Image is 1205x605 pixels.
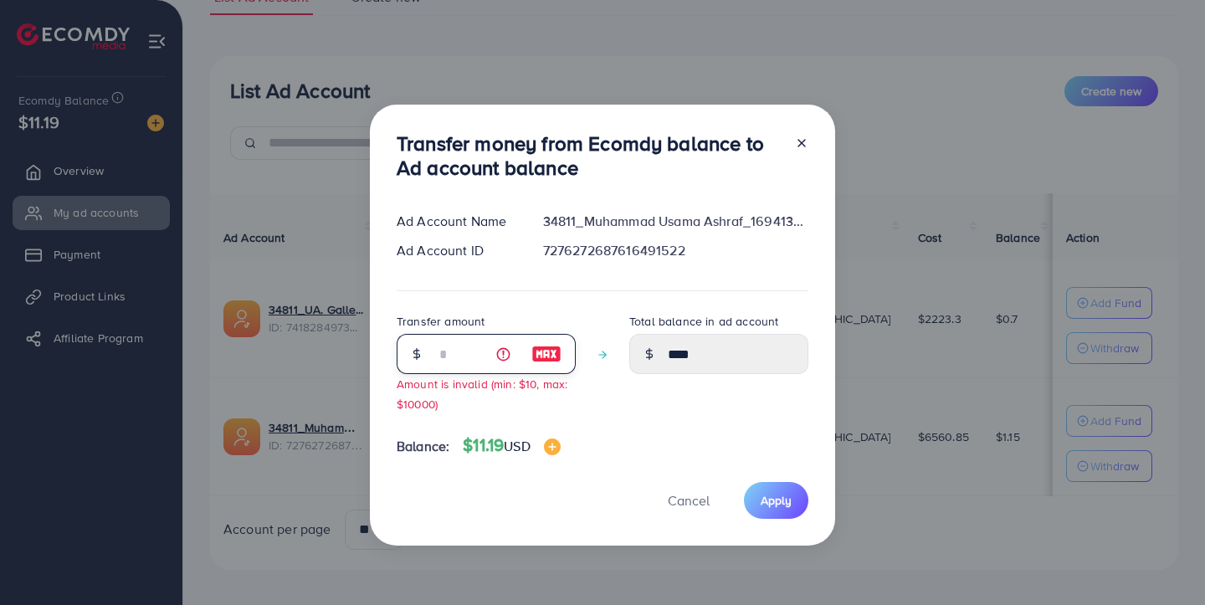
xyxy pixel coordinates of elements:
[668,491,710,510] span: Cancel
[397,376,567,411] small: Amount is invalid (min: $10, max: $10000)
[397,313,485,330] label: Transfer amount
[629,313,778,330] label: Total balance in ad account
[530,212,822,231] div: 34811_Muhammad Usama Ashraf_1694139293532
[383,241,530,260] div: Ad Account ID
[397,131,782,180] h3: Transfer money from Ecomdy balance to Ad account balance
[744,482,808,518] button: Apply
[531,344,561,364] img: image
[1134,530,1192,592] iframe: Chat
[544,438,561,455] img: image
[647,482,731,518] button: Cancel
[383,212,530,231] div: Ad Account Name
[463,435,560,456] h4: $11.19
[530,241,822,260] div: 7276272687616491522
[761,492,792,509] span: Apply
[397,437,449,456] span: Balance:
[504,437,530,455] span: USD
